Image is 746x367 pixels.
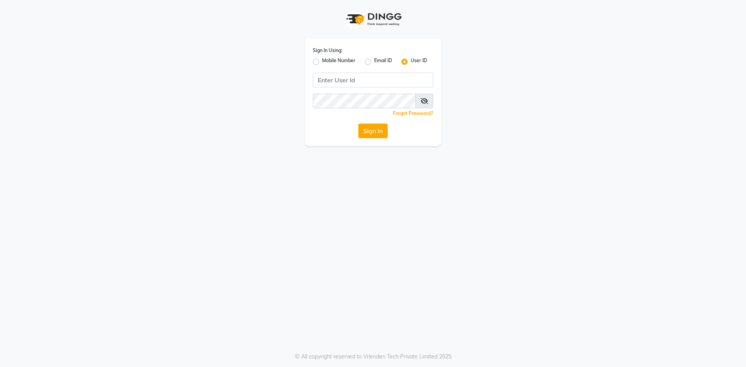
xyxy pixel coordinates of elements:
input: Username [313,73,433,87]
label: Email ID [374,57,392,66]
img: logo1.svg [342,8,404,31]
button: Sign In [358,123,388,138]
label: Mobile Number [322,57,356,66]
a: Forgot Password? [393,110,433,116]
label: Sign In Using: [313,47,342,54]
label: User ID [411,57,427,66]
input: Username [313,94,416,108]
